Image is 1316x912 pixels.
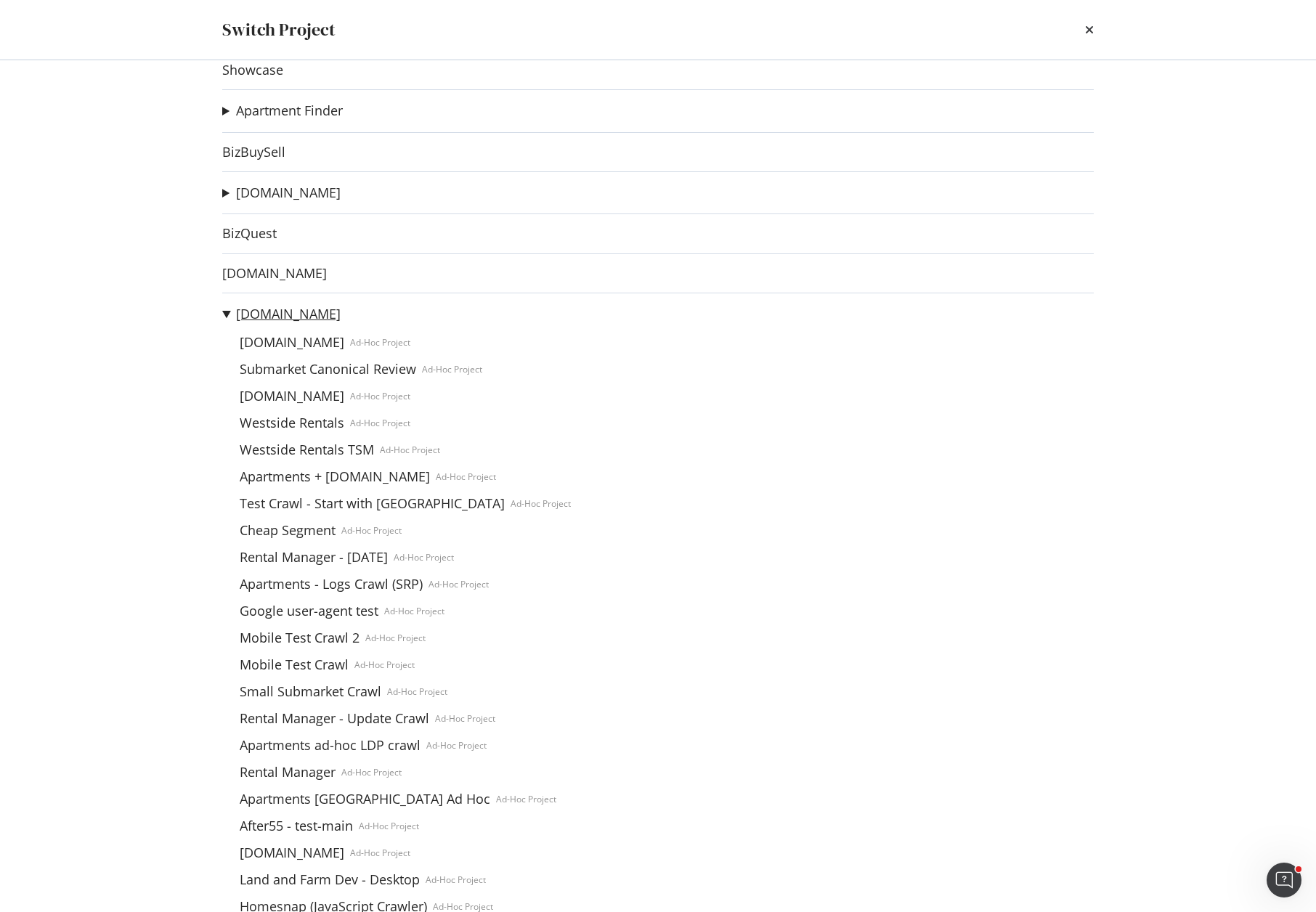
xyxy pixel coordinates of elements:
[354,659,415,671] div: Ad-Hoc Project
[350,417,410,429] div: Ad-Hoc Project
[234,818,359,834] a: After55 - test-main
[422,363,482,375] div: Ad-Hoc Project
[234,577,428,592] a: Apartments - Logs Crawl (SRP)
[222,102,343,121] summary: Apartment Finder
[236,306,341,322] a: [DOMAIN_NAME]
[426,874,486,886] div: Ad-Hoc Project
[394,551,454,563] div: Ad-Hoc Project
[511,497,571,510] div: Ad-Hoc Project
[222,184,341,203] summary: [DOMAIN_NAME]
[496,793,556,805] div: Ad-Hoc Project
[234,335,350,350] a: [DOMAIN_NAME]
[234,872,426,887] a: Land and Farm Dev - Desktop
[436,471,496,483] div: Ad-Hoc Project
[234,550,394,565] a: Rental Manager - [DATE]
[234,765,341,780] a: Rental Manager
[380,444,440,456] div: Ad-Hoc Project
[234,469,436,484] a: Apartments + [DOMAIN_NAME]
[234,442,380,457] a: Westside Rentals TSM
[222,266,327,281] a: [DOMAIN_NAME]
[236,103,343,118] a: Apartment Finder
[222,17,336,42] div: Switch Project
[350,336,410,349] div: Ad-Hoc Project
[234,657,354,672] a: Mobile Test Crawl
[384,605,444,617] div: Ad-Hoc Project
[435,712,495,725] div: Ad-Hoc Project
[359,820,419,832] div: Ad-Hoc Project
[428,578,489,590] div: Ad-Hoc Project
[234,415,350,431] a: Westside Rentals
[222,226,277,241] a: BizQuest
[350,847,410,859] div: Ad-Hoc Project
[222,62,283,78] a: Showcase
[234,711,435,726] a: Rental Manager - Update Crawl
[234,496,511,511] a: Test Crawl - Start with [GEOGRAPHIC_DATA]
[234,603,384,619] a: Google user-agent test
[387,685,447,698] div: Ad-Hoc Project
[234,845,350,860] a: [DOMAIN_NAME]
[234,684,387,699] a: Small Submarket Crawl
[234,630,365,646] a: Mobile Test Crawl 2
[1085,17,1094,42] div: times
[236,185,341,200] a: [DOMAIN_NAME]
[234,791,496,807] a: Apartments [GEOGRAPHIC_DATA] Ad Hoc
[222,144,285,160] a: BizBuySell
[365,632,426,644] div: Ad-Hoc Project
[234,388,350,404] a: [DOMAIN_NAME]
[222,305,571,324] summary: [DOMAIN_NAME]
[350,390,410,402] div: Ad-Hoc Project
[234,362,422,377] a: Submarket Canonical Review
[234,738,426,753] a: Apartments ad-hoc LDP crawl
[341,524,402,537] div: Ad-Hoc Project
[1267,863,1301,897] iframe: Intercom live chat
[426,739,487,752] div: Ad-Hoc Project
[341,766,402,778] div: Ad-Hoc Project
[234,523,341,538] a: Cheap Segment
